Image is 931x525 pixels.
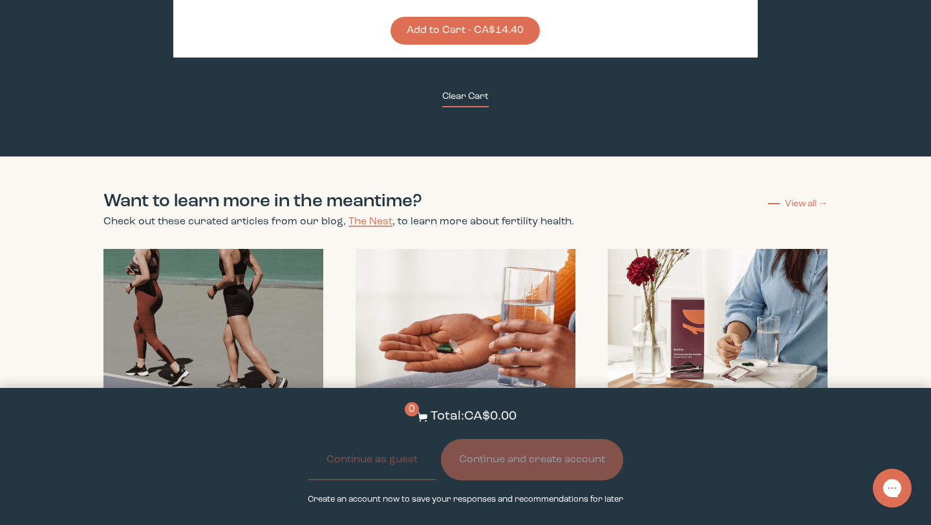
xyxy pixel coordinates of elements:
[442,90,489,107] button: Clear Cart
[103,189,574,215] h2: Want to learn more in the meantime?
[768,197,828,210] a: View all →
[391,17,540,45] button: Add to Cart - CA$14.40
[348,217,392,227] a: The Nest
[405,402,419,416] span: 0
[441,439,623,480] button: Continue and create account
[431,407,517,426] p: Total: CA$0.00
[103,215,574,230] p: Check out these curated articles from our blog, , to learn more about fertility health.
[103,249,323,411] img: How to prep for IVF with tips from an ND
[308,439,436,480] button: Continue as guest
[308,493,623,506] p: Create an account now to save your responses and recommendations for later
[356,249,575,411] img: Can you take a prenatal even if you're not pregnant?
[866,464,918,512] iframe: Gorgias live chat messenger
